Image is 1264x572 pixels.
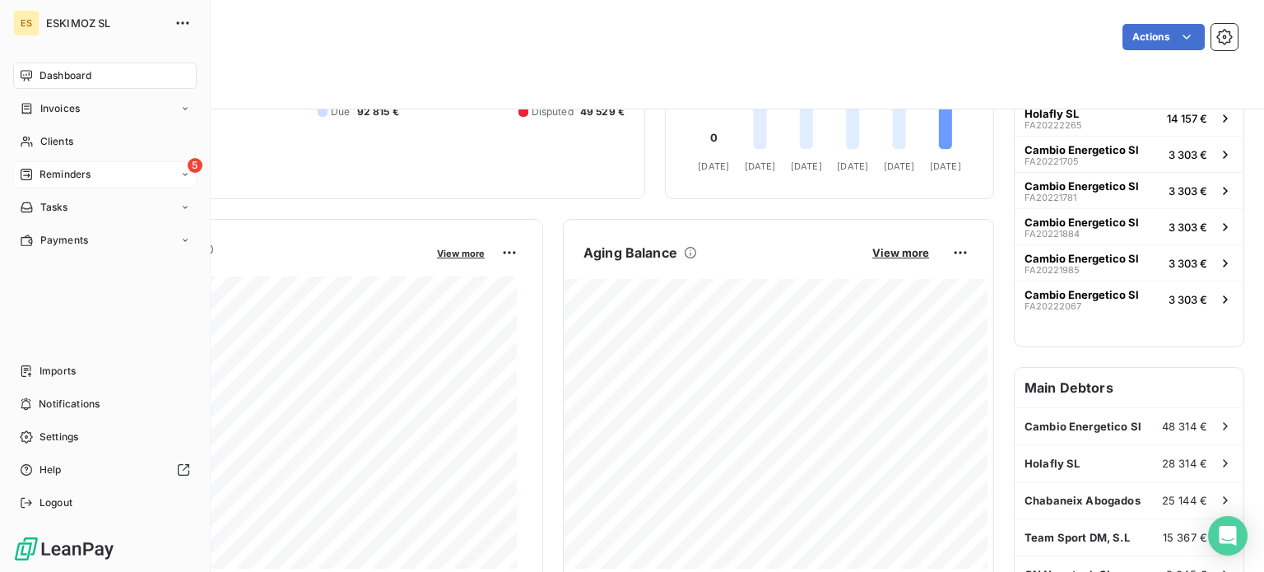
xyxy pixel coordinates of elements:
[884,160,915,172] tspan: [DATE]
[1015,136,1243,172] button: Cambio Energetico SlFA202217053 303 €
[867,245,934,260] button: View more
[1015,244,1243,281] button: Cambio Energetico SlFA202219853 303 €
[13,358,197,384] a: Imports
[1025,179,1139,193] span: Cambio Energetico Sl
[1025,107,1079,120] span: Holafly SL
[1163,531,1207,544] span: 15 367 €
[1025,531,1130,544] span: Team Sport DM, S.L
[1208,516,1248,556] div: Open Intercom Messenger
[40,101,80,116] span: Invoices
[1025,193,1076,202] span: FA20221781
[357,105,399,119] span: 92 815 €
[1169,148,1207,161] span: 3 303 €
[13,194,197,221] a: Tasks
[872,246,929,259] span: View more
[39,463,62,477] span: Help
[93,259,425,277] span: Monthly Revenue
[1169,257,1207,270] span: 3 303 €
[1169,293,1207,306] span: 3 303 €
[583,243,677,263] h6: Aging Balance
[1169,184,1207,198] span: 3 303 €
[1025,420,1141,433] span: Cambio Energetico Sl
[930,160,961,172] tspan: [DATE]
[13,161,197,188] a: 5Reminders
[39,430,78,444] span: Settings
[1015,172,1243,208] button: Cambio Energetico SlFA202217813 303 €
[1162,494,1207,507] span: 25 144 €
[1015,100,1243,136] button: Holafly SLFA2022226514 157 €
[1162,420,1207,433] span: 48 314 €
[1015,208,1243,244] button: Cambio Energetico SlFA202218843 303 €
[13,424,197,450] a: Settings
[1015,281,1243,317] button: Cambio Energetico SlFA202220673 303 €
[331,105,350,119] span: Due
[13,10,39,36] div: ES
[1025,288,1139,301] span: Cambio Energetico Sl
[1015,368,1243,407] h6: Main Debtors
[13,128,197,155] a: Clients
[1025,301,1081,311] span: FA20222067
[437,248,485,259] span: View more
[13,63,197,89] a: Dashboard
[432,245,490,260] button: View more
[13,457,197,483] a: Help
[39,167,91,182] span: Reminders
[1025,120,1082,130] span: FA20222265
[1025,156,1079,166] span: FA20221705
[13,227,197,253] a: Payments
[745,160,776,172] tspan: [DATE]
[1025,265,1080,275] span: FA20221985
[1025,216,1139,229] span: Cambio Energetico Sl
[13,95,197,122] a: Invoices
[46,16,165,30] span: ESKIMOZ SL
[1025,252,1139,265] span: Cambio Energetico Sl
[1167,112,1207,125] span: 14 157 €
[1025,494,1141,507] span: Chabaneix Abogados
[1025,229,1080,239] span: FA20221884
[13,536,115,562] img: Logo LeanPay
[791,160,822,172] tspan: [DATE]
[39,68,91,83] span: Dashboard
[1169,221,1207,234] span: 3 303 €
[1122,24,1205,50] button: Actions
[40,134,73,149] span: Clients
[698,160,729,172] tspan: [DATE]
[1025,143,1139,156] span: Cambio Energetico Sl
[40,233,88,248] span: Payments
[1025,457,1080,470] span: Holafly SL
[837,160,868,172] tspan: [DATE]
[188,158,202,173] span: 5
[39,397,100,412] span: Notifications
[39,364,76,379] span: Imports
[39,495,72,510] span: Logout
[40,200,68,215] span: Tasks
[1162,457,1207,470] span: 28 314 €
[580,105,625,119] span: 49 529 €
[532,105,574,119] span: Disputed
